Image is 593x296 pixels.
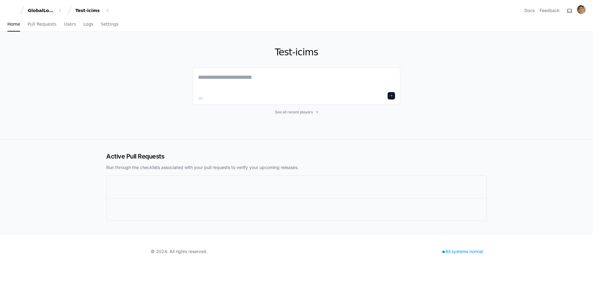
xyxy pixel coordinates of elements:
[75,7,102,14] div: Test-icims
[64,17,76,32] a: Users
[106,164,487,171] p: Run through the checklists associated with your pull requests to verify your upcoming releases.
[73,5,112,16] button: Test-icims
[7,22,20,26] span: Home
[101,17,118,32] a: Settings
[83,17,93,32] a: Logs
[106,152,487,161] h2: Active Pull Requests
[193,110,400,115] a: See all recent players
[524,7,535,14] a: Docs
[193,47,400,58] h1: Test-icims
[275,110,313,115] span: See all recent players
[101,22,118,26] span: Settings
[83,22,93,26] span: Logs
[64,22,76,26] span: Users
[540,7,560,14] button: Feedback
[27,22,56,26] span: Pull Requests
[151,248,208,255] div: © 2024. All rights reserved.
[439,247,487,256] div: All systems normal
[28,7,54,14] div: GlobalLogic
[7,17,20,32] a: Home
[577,5,586,14] img: ACg8ocLleScaBjdATSWHrgDljYSEf8YneZQk6HY880VDuvBBb2QAL5Bd=s96-c
[25,5,65,16] button: GlobalLogic
[27,17,56,32] a: Pull Requests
